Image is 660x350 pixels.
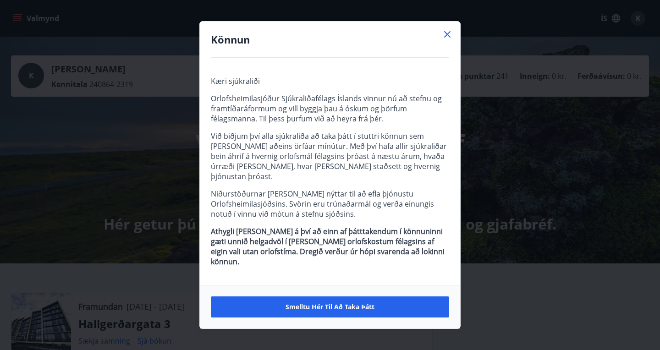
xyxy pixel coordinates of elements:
[211,76,449,86] p: Kæri sjúkraliði
[211,131,449,181] p: Við biðjum því alla sjúkraliða að taka þátt í stuttri könnun sem [PERSON_NAME] aðeins örfáar mínú...
[211,296,449,317] button: Smelltu hér til að taka þátt
[211,189,449,219] p: Niðurstöðurnar [PERSON_NAME] nýttar til að efla þjónustu Orlofsheimilasjóðsins. Svörin eru trúnað...
[286,302,374,312] span: Smelltu hér til að taka þátt
[211,93,449,124] p: Orlofsheimilasjóður Sjúkraliðafélags Íslands vinnur nú að stefnu og framtíðaráformum og vill bygg...
[211,226,445,267] strong: Athygli [PERSON_NAME] á því að einn af þátttakendum í könnuninni gæti unnið helgadvöl í [PERSON_N...
[211,33,449,46] h4: Könnun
